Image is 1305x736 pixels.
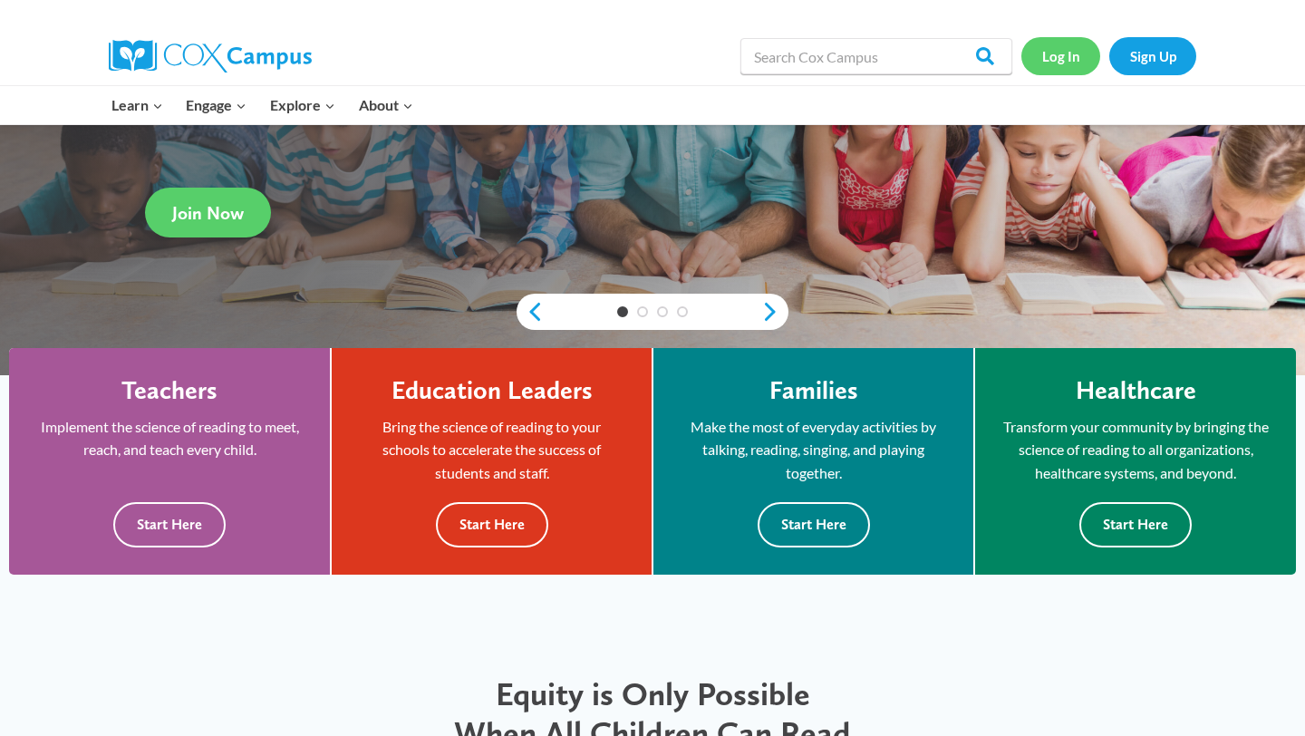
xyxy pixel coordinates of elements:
[1021,37,1100,74] a: Log In
[347,86,425,124] button: Child menu of About
[677,306,688,317] a: 4
[517,301,544,323] a: previous
[769,375,858,406] h4: Families
[172,202,244,224] span: Join Now
[36,415,303,461] p: Implement the science of reading to meet, reach, and teach every child.
[258,86,347,124] button: Child menu of Explore
[359,415,624,485] p: Bring the science of reading to your schools to accelerate the success of students and staff.
[1076,375,1196,406] h4: Healthcare
[758,502,870,547] button: Start Here
[391,375,593,406] h4: Education Leaders
[9,348,330,575] a: Teachers Implement the science of reading to meet, reach, and teach every child. Start Here
[1002,415,1269,485] p: Transform your community by bringing the science of reading to all organizations, healthcare syst...
[637,306,648,317] a: 2
[121,375,217,406] h4: Teachers
[1079,502,1192,547] button: Start Here
[109,40,312,73] img: Cox Campus
[113,502,226,547] button: Start Here
[175,86,259,124] button: Child menu of Engage
[332,348,652,575] a: Education Leaders Bring the science of reading to your schools to accelerate the success of stude...
[100,86,175,124] button: Child menu of Learn
[1109,37,1196,74] a: Sign Up
[100,86,424,124] nav: Primary Navigation
[1021,37,1196,74] nav: Secondary Navigation
[975,348,1296,575] a: Healthcare Transform your community by bringing the science of reading to all organizations, heal...
[436,502,548,547] button: Start Here
[517,294,788,330] div: content slider buttons
[657,306,668,317] a: 3
[617,306,628,317] a: 1
[653,348,973,575] a: Families Make the most of everyday activities by talking, reading, singing, and playing together....
[761,301,788,323] a: next
[145,188,271,237] a: Join Now
[681,415,946,485] p: Make the most of everyday activities by talking, reading, singing, and playing together.
[740,38,1012,74] input: Search Cox Campus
